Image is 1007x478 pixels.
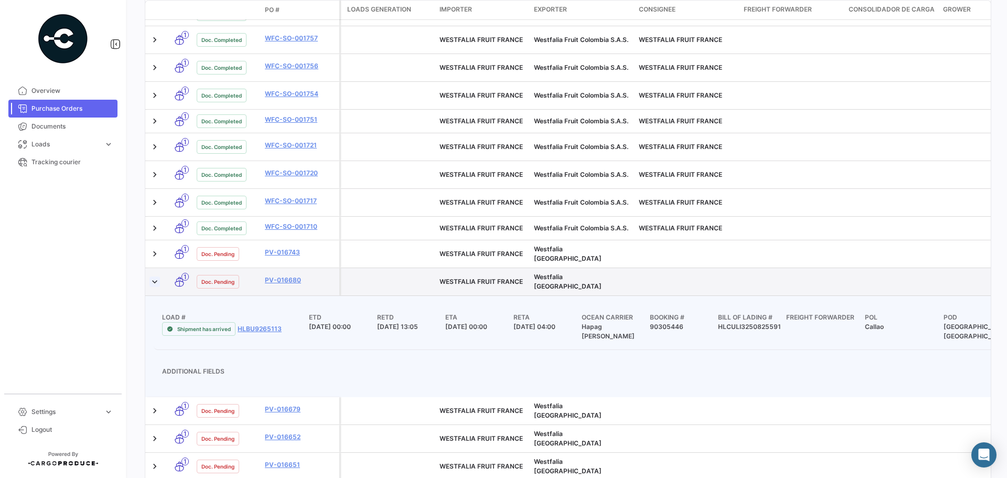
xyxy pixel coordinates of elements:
span: Doc. Pending [201,462,234,471]
span: 1 [181,402,189,410]
span: Westfalia Fruit Colombia S.A.S. [534,171,628,178]
span: Doc. Completed [201,117,242,125]
span: Westfalia Fruit Colombia S.A.S. [534,63,628,71]
span: Loads generation [347,5,411,14]
span: Westfalia Fruit Colombia S.A.S. [534,117,628,125]
datatable-header-cell: Loads generation [341,1,435,19]
span: Westfalia Perú [534,458,602,475]
span: 1 [181,112,189,120]
span: WESTFALIA FRUIT FRANCE [440,434,523,442]
span: WESTFALIA FRUIT FRANCE [440,117,523,125]
span: [DATE] 00:00 [445,323,487,331]
span: Doc. Pending [201,250,234,258]
span: Hapag [PERSON_NAME] [582,323,635,340]
span: Westfalia Perú [534,430,602,447]
a: WFC-SO-001721 [265,141,335,150]
span: Grower [943,5,971,14]
span: WESTFALIA FRUIT FRANCE [440,224,523,232]
a: Expand/Collapse Row [149,433,160,444]
span: Doc. Completed [201,143,242,151]
span: [DATE] 00:00 [309,323,351,331]
a: Expand/Collapse Row [149,169,160,180]
h4: ETD [309,313,377,322]
span: Westfalia Fruit Colombia S.A.S. [534,143,628,151]
span: WESTFALIA FRUIT FRANCE [440,171,523,178]
a: Expand/Collapse Row [149,406,160,416]
a: PV-016679 [265,405,335,414]
span: 1 [181,245,189,253]
a: PV-016743 [265,248,335,257]
span: WESTFALIA FRUIT FRANCE [639,143,722,151]
a: WFC-SO-001757 [265,34,335,43]
span: 1 [181,87,189,94]
span: Settings [31,407,100,417]
a: Expand/Collapse Row [149,461,160,472]
span: [DATE] 04:00 [513,323,555,331]
span: WESTFALIA FRUIT FRANCE [639,91,722,99]
a: Expand/Collapse Row [149,249,160,259]
datatable-header-cell: Consignee [635,1,740,19]
span: WESTFALIA FRUIT FRANCE [440,198,523,206]
a: Expand/Collapse Row [149,197,160,208]
span: Westfalia Fruit Colombia S.A.S. [534,198,628,206]
a: PV-016652 [265,432,335,442]
a: WFC-SO-001754 [265,89,335,99]
h4: Freight Forwarder [786,313,865,322]
h4: RETD [377,313,445,322]
span: 90305446 [650,323,683,331]
span: Shipment has arrived [177,325,231,333]
datatable-header-cell: Importer [435,1,530,19]
span: Westfalia Fruit Colombia S.A.S. [534,36,628,44]
span: Doc. Pending [201,407,234,415]
span: Documents [31,122,113,131]
span: WESTFALIA FRUIT FRANCE [440,63,523,71]
h4: Ocean Carrier [582,313,650,322]
span: Overview [31,86,113,95]
span: WESTFALIA FRUIT FRANCE [440,407,523,415]
span: Doc. Completed [201,171,242,179]
span: Freight Forwarder [744,5,812,14]
a: Expand/Collapse Row [149,62,160,73]
span: Doc. Completed [201,36,242,44]
span: WESTFALIA FRUIT FRANCE [440,462,523,470]
h4: POL [865,313,944,322]
img: powered-by.png [37,13,89,65]
span: WESTFALIA FRUIT FRANCE [440,278,523,285]
span: HLCULI3250825591 [718,323,781,331]
a: Expand/Collapse Row [149,90,160,101]
span: Westfalia Fruit Colombia S.A.S. [534,91,628,99]
span: Westfalia Perú [534,273,602,290]
span: WESTFALIA FRUIT FRANCE [440,36,523,44]
datatable-header-cell: PO # [261,1,339,19]
a: WFC-SO-001720 [265,168,335,178]
span: Doc. Pending [201,278,234,286]
a: Expand/Collapse Row [149,116,160,126]
h4: RETA [513,313,582,322]
span: expand_more [104,407,113,417]
a: WFC-SO-001756 [265,61,335,71]
h4: Bill of Lading # [718,313,786,322]
a: Documents [8,118,117,135]
span: 1 [181,31,189,39]
span: WESTFALIA FRUIT FRANCE [639,36,722,44]
a: PV-016651 [265,460,335,470]
span: WESTFALIA FRUIT FRANCE [639,63,722,71]
a: WFC-SO-001751 [265,115,335,124]
span: WESTFALIA FRUIT FRANCE [440,250,523,258]
h4: Load # [162,313,309,322]
span: Doc. Completed [201,224,242,232]
span: WESTFALIA FRUIT FRANCE [639,198,722,206]
span: Doc. Completed [201,198,242,207]
span: 1 [181,166,189,174]
span: 1 [181,59,189,67]
datatable-header-cell: Transport mode [166,6,192,14]
a: Expand/Collapse Row [149,35,160,45]
datatable-header-cell: Doc. Status [192,6,261,14]
span: WESTFALIA FRUIT FRANCE [639,117,722,125]
span: Westfalia Fruit Colombia S.A.S. [534,224,628,232]
span: 1 [181,219,189,227]
span: Tracking courier [31,157,113,167]
a: Tracking courier [8,153,117,171]
span: Consolidador de Carga [849,5,935,14]
span: 1 [181,430,189,438]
